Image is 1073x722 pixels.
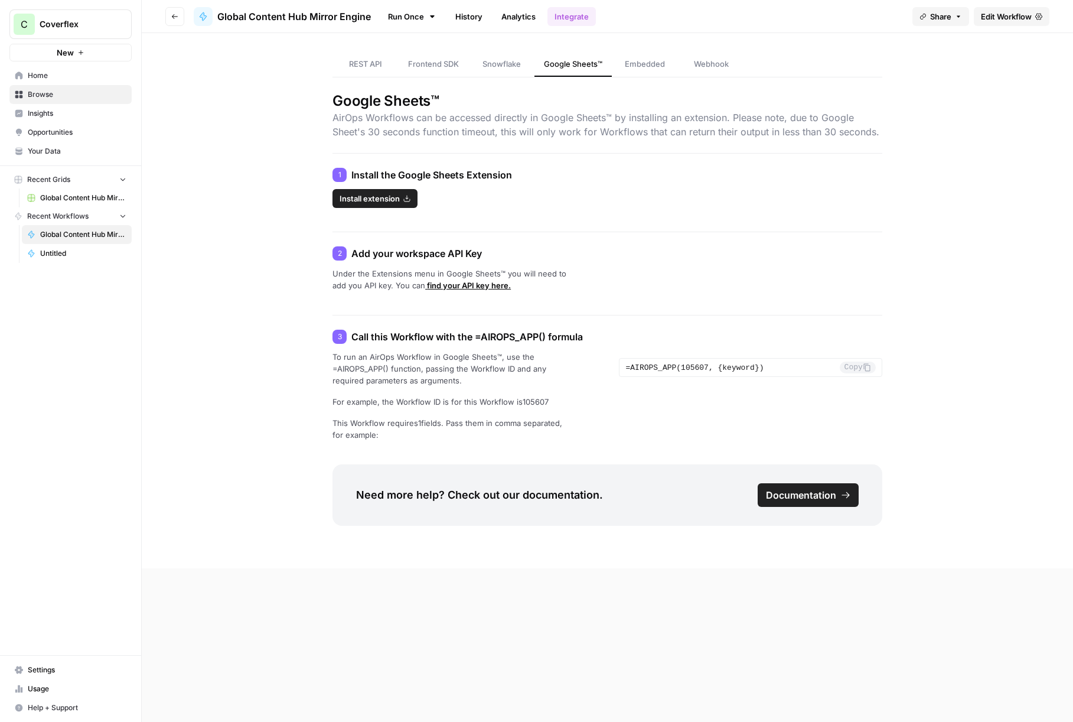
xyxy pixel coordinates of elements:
div: Need more help? Check out our documentation. [332,464,882,526]
button: Recent Workflows [9,207,132,225]
h4: Add your workspace API Key [332,246,882,261]
a: Snowflake [468,52,534,77]
a: Run Once [380,6,443,27]
a: Insights [9,104,132,123]
span: To run an AirOps Workflow in Google Sheets™, use the =AIROPS_APP() function, passing the Workflow... [332,351,572,386]
a: Edit Workflow [974,7,1049,26]
span: REST API [349,58,382,70]
a: find your API key here. [425,281,511,290]
button: Help + Support [9,698,132,717]
div: 3 [332,330,347,344]
span: Recent Workflows [27,211,89,222]
a: History [448,7,490,26]
a: Install extension [332,189,418,208]
span: Recent Grids [27,174,70,185]
span: Global Content Hub Mirror Engine [40,229,126,240]
span: Your Data [28,146,126,157]
a: Home [9,66,132,85]
span: Google Sheets™ [544,58,602,70]
span: C [21,17,28,31]
a: Analytics [494,7,543,26]
span: Home [28,70,126,81]
a: Webhook [678,52,744,77]
a: Usage [9,679,132,698]
span: Install extension [340,193,400,204]
span: Under the Extensions menu in Google Sheets™ you will need to add you API key. You can [332,268,595,291]
span: Help + Support [28,703,126,713]
span: Embedded [625,58,665,70]
h3: AirOps Workflows can be accessed directly in Google Sheets™ by installing an extension. Please no... [332,110,882,139]
span: Webhook [694,58,729,70]
button: Copy [840,362,876,373]
span: Share [930,11,951,22]
h4: Call this Workflow with the =AIROPS_APP() formula [332,330,882,344]
a: Global Content Hub Mirror Engine [194,7,371,26]
button: New [9,44,132,61]
span: Snowflake [482,58,521,70]
span: Settings [28,665,126,675]
span: Coverflex [40,18,111,30]
a: Global Content Hub Mirror Engine [22,225,132,244]
a: Documentation [758,483,859,507]
a: Integrate [547,7,596,26]
a: Settings [9,661,132,679]
button: Recent Grids [9,171,132,188]
a: Opportunities [9,123,132,142]
a: Untitled [22,244,132,263]
a: Browse [9,85,132,104]
a: Frontend SDK [399,52,468,77]
h2: Google Sheets™ [332,92,882,110]
span: Global Content Hub Mirror [40,193,126,203]
span: This Workflow requires 1 fields. Pass them in comma separated, for example: [332,417,572,441]
button: Workspace: Coverflex [9,9,132,39]
span: Frontend SDK [408,58,459,70]
span: Documentation [766,488,836,502]
span: Untitled [40,248,126,259]
a: Global Content Hub Mirror [22,188,132,207]
span: New [57,47,74,58]
span: Insights [28,108,126,119]
span: For example, the Workflow ID is for this Workflow is 105607 [332,396,572,408]
span: Edit Workflow [981,11,1032,22]
button: Share [912,7,969,26]
div: 2 [332,246,347,261]
a: Your Data [9,142,132,161]
a: Google Sheets™ [534,52,612,77]
span: Opportunities [28,127,126,138]
h4: Install the Google Sheets Extension [332,168,882,182]
a: Embedded [612,52,678,77]
a: REST API [332,52,399,77]
div: 1 [332,168,347,182]
span: Global Content Hub Mirror Engine [217,9,371,24]
span: Browse [28,89,126,100]
span: Usage [28,684,126,694]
